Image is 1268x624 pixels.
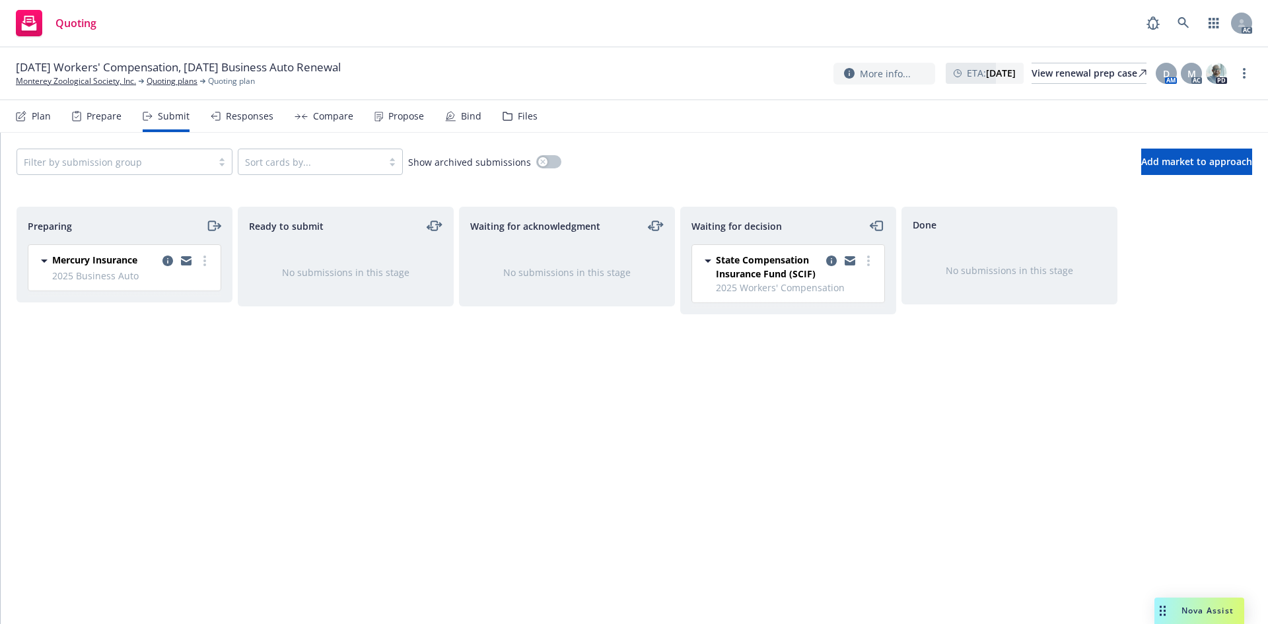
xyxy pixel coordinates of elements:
a: Switch app [1201,10,1227,36]
span: M [1187,67,1196,81]
a: moveLeftRight [427,218,442,234]
button: Nova Assist [1154,598,1244,624]
img: photo [1206,63,1227,84]
div: No submissions in this stage [260,265,432,279]
span: Waiting for decision [691,219,782,233]
span: Done [913,218,936,232]
span: Mercury Insurance [52,253,137,267]
a: Quoting [11,5,102,42]
a: Search [1170,10,1197,36]
button: More info... [833,63,935,85]
a: more [861,253,876,269]
a: more [197,253,213,269]
a: View renewal prep case [1032,63,1146,84]
div: No submissions in this stage [923,263,1096,277]
span: D [1163,67,1170,81]
div: Propose [388,111,424,121]
div: No submissions in this stage [481,265,653,279]
a: copy logging email [160,253,176,269]
span: Show archived submissions [408,155,531,169]
a: Report a Bug [1140,10,1166,36]
span: Quoting plan [208,75,255,87]
span: Nova Assist [1181,605,1234,616]
div: Prepare [87,111,122,121]
a: moveLeft [869,218,885,234]
div: Drag to move [1154,598,1171,624]
a: more [1236,65,1252,81]
a: moveLeftRight [648,218,664,234]
span: ETA : [967,66,1016,80]
div: Plan [32,111,51,121]
span: Preparing [28,219,72,233]
div: Responses [226,111,273,121]
span: 2025 Business Auto [52,269,213,283]
span: 2025 Workers' Compensation [716,281,876,295]
a: Monterey Zoological Society, Inc. [16,75,136,87]
div: View renewal prep case [1032,63,1146,83]
div: Bind [461,111,481,121]
div: Compare [313,111,353,121]
a: copy logging email [178,253,194,269]
a: copy logging email [824,253,839,269]
div: Submit [158,111,190,121]
a: copy logging email [842,253,858,269]
a: moveRight [205,218,221,234]
span: Ready to submit [249,219,324,233]
span: More info... [860,67,911,81]
span: Quoting [55,18,96,28]
div: Files [518,111,538,121]
strong: [DATE] [986,67,1016,79]
span: Add market to approach [1141,155,1252,168]
span: [DATE] Workers' Compensation, [DATE] Business Auto Renewal [16,59,341,75]
a: Quoting plans [147,75,197,87]
button: Add market to approach [1141,149,1252,175]
span: Waiting for acknowledgment [470,219,600,233]
span: State Compensation Insurance Fund (SCIF) [716,253,821,281]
